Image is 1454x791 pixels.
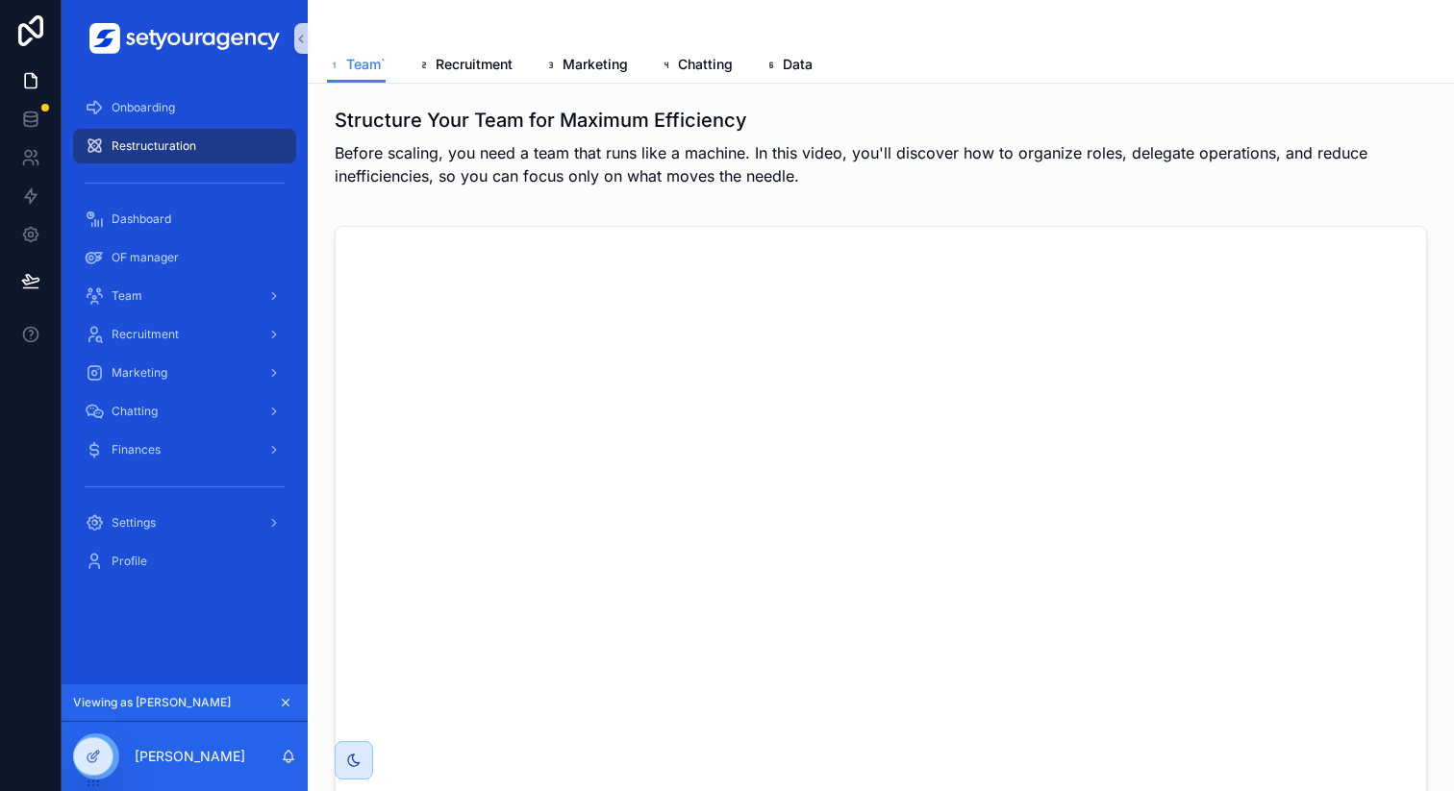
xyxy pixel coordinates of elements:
a: Data [764,47,813,86]
span: Dashboard [112,211,171,227]
a: Chatting [659,47,733,86]
span: Settings [112,515,156,531]
span: Chatting [112,404,158,419]
a: Chatting [73,394,296,429]
span: Profile [112,554,147,569]
h1: Structure Your Team for Maximum Efficiency [335,107,1427,134]
span: Viewing as [PERSON_NAME] [73,695,231,710]
div: scrollable content [62,77,308,604]
a: Onboarding [73,90,296,125]
span: Team` [346,55,386,74]
a: Dashboard [73,202,296,236]
a: Recruitment [73,317,296,352]
p: [PERSON_NAME] [135,747,245,766]
a: Restructuration [73,129,296,163]
span: Onboarding [112,100,175,115]
a: Finances [73,433,296,467]
span: Recruitment [112,327,179,342]
a: Profile [73,544,296,579]
span: Data [783,55,813,74]
a: Marketing [543,47,628,86]
p: Before scaling, you need a team that runs like a machine. In this video, you'll discover how to o... [335,141,1427,187]
a: Marketing [73,356,296,390]
img: App logo [89,23,280,54]
a: Settings [73,506,296,540]
span: Chatting [678,55,733,74]
a: Team` [327,47,386,84]
a: OF manager [73,240,296,275]
span: OF manager [112,250,179,265]
span: Marketing [563,55,628,74]
a: Team [73,279,296,313]
a: Recruitment [416,47,513,86]
span: Recruitment [436,55,513,74]
span: Restructuration [112,138,196,154]
span: Team [112,288,142,304]
span: Finances [112,442,161,457]
span: Marketing [112,365,167,381]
